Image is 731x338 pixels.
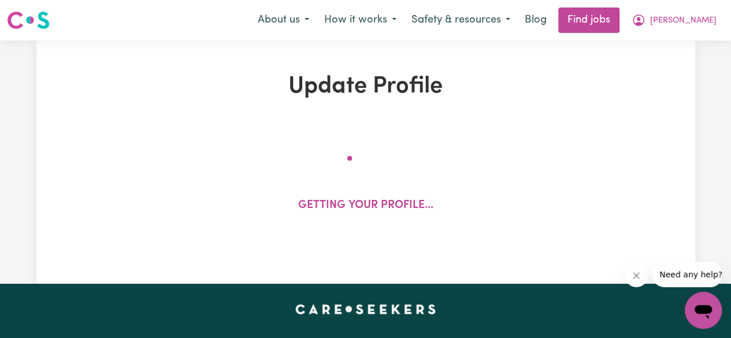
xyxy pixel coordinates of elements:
iframe: Close message [625,264,648,287]
button: My Account [624,8,724,32]
img: Careseekers logo [7,10,50,31]
h1: Update Profile [153,73,578,101]
a: Careseekers logo [7,7,50,34]
button: How it works [317,8,404,32]
a: Blog [518,8,554,33]
iframe: Message from company [652,262,722,287]
span: Need any help? [7,8,70,17]
p: Getting your profile... [298,198,433,214]
a: Careseekers home page [295,304,436,314]
button: Safety & resources [404,8,518,32]
iframe: Button to launch messaging window [685,292,722,329]
a: Find jobs [558,8,619,33]
span: [PERSON_NAME] [650,14,717,27]
button: About us [250,8,317,32]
